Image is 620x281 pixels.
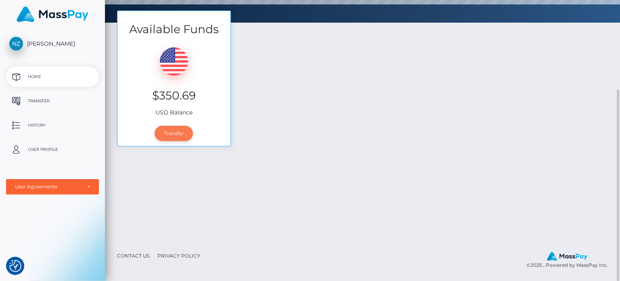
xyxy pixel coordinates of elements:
button: User Agreements [6,179,99,194]
a: Transfer [155,126,193,141]
h3: Available Funds [117,21,230,37]
h3: $350.69 [124,88,224,104]
p: History [9,119,96,131]
a: User Profile [6,139,99,160]
a: History [6,115,99,135]
div: © 2025 , Powered by MassPay Inc. [526,251,614,269]
img: USD.png [160,47,188,76]
div: USD Balance [117,37,230,121]
a: Contact Us [114,249,153,262]
img: MassPay [17,6,88,22]
img: Revisit consent button [9,260,21,272]
a: Privacy Policy [154,249,203,262]
p: Home [9,71,96,83]
div: User Agreements [15,184,81,190]
img: MassPay [547,252,587,261]
a: Transfer [6,91,99,111]
a: Home [6,67,99,87]
span: [PERSON_NAME] [6,40,99,47]
p: User Profile [9,144,96,156]
button: Consent Preferences [9,260,21,272]
p: Transfer [9,95,96,107]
